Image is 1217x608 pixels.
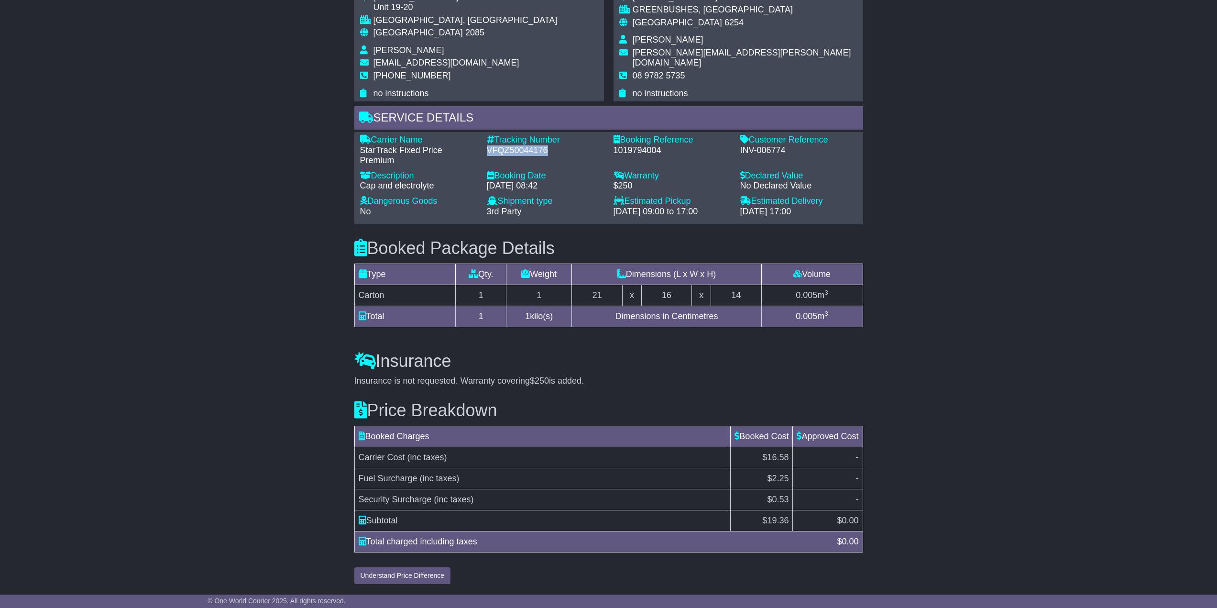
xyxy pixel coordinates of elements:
[407,453,447,462] span: (inc taxes)
[762,453,789,462] span: $16.58
[856,453,859,462] span: -
[740,135,857,145] div: Customer Reference
[856,495,859,504] span: -
[373,58,519,67] span: [EMAIL_ADDRESS][DOMAIN_NAME]
[354,264,456,285] td: Type
[354,376,863,387] div: Insurance is not requested. Warranty covering is added.
[456,306,506,327] td: 1
[456,285,506,306] td: 1
[731,510,793,531] td: $
[767,474,789,483] span: $2.25
[456,264,506,285] td: Qty.
[842,537,858,546] span: 0.00
[633,35,703,44] span: [PERSON_NAME]
[832,535,863,548] div: $
[465,28,484,37] span: 2085
[856,474,859,483] span: -
[761,285,863,306] td: m
[767,516,789,525] span: 19.36
[360,135,477,145] div: Carrier Name
[614,135,731,145] div: Booking Reference
[360,196,477,207] div: Dangerous Goods
[360,181,477,191] div: Cap and electrolyte
[724,18,744,27] span: 6254
[373,15,558,26] div: [GEOGRAPHIC_DATA], [GEOGRAPHIC_DATA]
[359,495,432,504] span: Security Surcharge
[420,474,460,483] span: (inc taxes)
[614,145,731,156] div: 1019794004
[824,310,828,317] sup: 3
[796,290,817,300] span: 0.005
[633,88,688,98] span: no instructions
[614,207,731,217] div: [DATE] 09:00 to 17:00
[373,88,429,98] span: no instructions
[793,426,863,447] td: Approved Cost
[354,426,731,447] td: Booked Charges
[633,18,722,27] span: [GEOGRAPHIC_DATA]
[572,285,623,306] td: 21
[614,181,731,191] div: $250
[824,289,828,296] sup: 3
[434,495,474,504] span: (inc taxes)
[793,510,863,531] td: $
[761,264,863,285] td: Volume
[633,5,857,15] div: GREENBUSHES, [GEOGRAPHIC_DATA]
[354,285,456,306] td: Carton
[373,71,451,80] span: [PHONE_NUMBER]
[572,306,761,327] td: Dimensions in Centimetres
[614,196,731,207] div: Estimated Pickup
[373,45,444,55] span: [PERSON_NAME]
[360,171,477,181] div: Description
[692,285,711,306] td: x
[731,426,793,447] td: Booked Cost
[740,145,857,156] div: INV-006774
[208,597,346,605] span: © One World Courier 2025. All rights reserved.
[360,207,371,216] span: No
[572,264,761,285] td: Dimensions (L x W x H)
[530,376,549,386] span: $250
[354,306,456,327] td: Total
[506,285,572,306] td: 1
[354,352,863,371] h3: Insurance
[359,453,405,462] span: Carrier Cost
[373,2,558,13] div: Unit 19-20
[354,401,863,420] h3: Price Breakdown
[711,285,761,306] td: 14
[487,181,604,191] div: [DATE] 08:42
[360,145,477,166] div: StarTrack Fixed Price Premium
[359,474,417,483] span: Fuel Surcharge
[623,285,641,306] td: x
[740,171,857,181] div: Declared Value
[796,311,817,321] span: 0.005
[740,196,857,207] div: Estimated Delivery
[487,196,604,207] div: Shipment type
[354,535,833,548] div: Total charged including taxes
[354,106,863,132] div: Service Details
[373,28,463,37] span: [GEOGRAPHIC_DATA]
[525,311,530,321] span: 1
[487,145,604,156] div: VFQZ50044176
[633,71,685,80] span: 08 9782 5735
[761,306,863,327] td: m
[641,285,692,306] td: 16
[487,207,522,216] span: 3rd Party
[740,181,857,191] div: No Declared Value
[614,171,731,181] div: Warranty
[740,207,857,217] div: [DATE] 17:00
[354,510,731,531] td: Subtotal
[767,495,789,504] span: $0.53
[842,516,858,525] span: 0.00
[506,264,572,285] td: Weight
[487,171,604,181] div: Booking Date
[487,135,604,145] div: Tracking Number
[354,239,863,258] h3: Booked Package Details
[354,567,451,584] button: Understand Price Difference
[506,306,572,327] td: kilo(s)
[633,48,851,68] span: [PERSON_NAME][EMAIL_ADDRESS][PERSON_NAME][DOMAIN_NAME]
